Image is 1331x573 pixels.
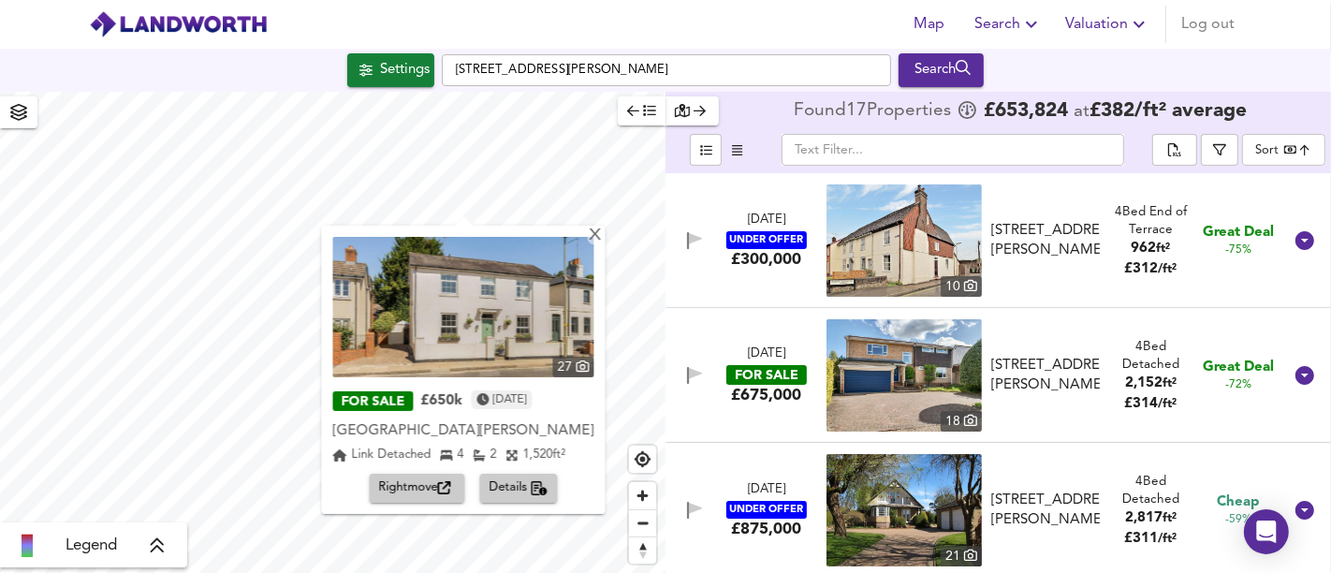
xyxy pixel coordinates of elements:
div: Search [903,58,979,82]
span: 1,520 [522,448,552,461]
a: property thumbnail 27 [333,237,594,377]
span: Valuation [1065,11,1150,37]
div: Open Intercom Messenger [1244,509,1289,554]
div: FOR SALE [726,365,807,385]
div: UNDER OFFER [726,231,807,249]
button: Rightmove [370,474,465,503]
div: 4 Bed Detached [1107,473,1195,509]
div: [DATE]UNDER OFFER£300,000 property thumbnail 10 [STREET_ADDRESS][PERSON_NAME]4Bed End of Terrace9... [665,173,1331,308]
span: at [1074,103,1090,121]
img: logo [89,10,268,38]
span: 2,817 [1125,511,1163,525]
div: [DATE]FOR SALE£675,000 property thumbnail 18 [STREET_ADDRESS][PERSON_NAME]4Bed Detached2,152ft²£3... [665,308,1331,443]
div: 10 [941,276,982,297]
div: £675,000 [731,385,801,405]
div: 2 [473,446,496,464]
span: £ 382 / ft² average [1090,101,1247,121]
img: property thumbnail [826,319,982,432]
div: [STREET_ADDRESS][PERSON_NAME] [991,221,1100,261]
a: property thumbnail 21 [826,454,982,566]
button: Settings [347,53,434,87]
div: 18 [941,411,982,432]
span: Legend [66,535,117,557]
span: Details [490,477,548,499]
span: -59% [1225,512,1251,528]
span: £ 314 [1125,397,1177,411]
span: 2,152 [1125,376,1163,390]
div: [DATE] [748,212,785,229]
img: property thumbnail [826,454,982,566]
span: Cheap [1218,492,1260,512]
span: Zoom out [629,510,656,536]
span: Great Deal [1203,223,1275,242]
div: [STREET_ADDRESS][PERSON_NAME] [991,491,1100,531]
span: Rightmove [379,477,456,499]
svg: Show Details [1294,364,1316,387]
svg: Show Details [1294,499,1316,522]
span: Reset bearing to north [629,537,656,564]
a: Rightmove [370,474,473,503]
div: 4 Bed Detached [1107,338,1195,375]
div: [STREET_ADDRESS][PERSON_NAME] [991,356,1100,396]
button: Zoom out [629,509,656,536]
div: £650k [421,392,462,411]
span: Great Deal [1203,358,1275,377]
div: Found 17 Propert ies [794,102,956,121]
span: ft² [1163,377,1177,389]
a: property thumbnail 18 [826,319,982,432]
svg: Show Details [1294,229,1316,252]
div: Mount Pleasant Road, Alton, Hampshire, GU34 1NH [984,221,1107,261]
input: Enter a location... [442,54,891,86]
div: Run Your Search [899,53,984,87]
div: Buckingham Close, Alton, Hampshire, GU34 1QZ [984,356,1107,396]
span: £ 311 [1125,532,1177,546]
span: £ 653,824 [984,102,1068,121]
span: / ft² [1159,533,1177,545]
span: 962 [1132,242,1157,256]
a: property thumbnail 10 [826,184,982,297]
button: Valuation [1058,6,1158,43]
button: Log out [1174,6,1242,43]
button: Details [480,474,558,503]
span: Log out [1181,11,1235,37]
span: ft² [552,448,565,461]
span: / ft² [1159,263,1177,275]
span: / ft² [1159,398,1177,410]
div: [DATE] [748,481,785,499]
span: ft² [1157,242,1171,255]
div: 21 [941,546,982,566]
span: -75% [1225,242,1251,258]
button: Find my location [629,446,656,473]
div: split button [1152,134,1197,166]
div: FOR SALE [333,392,414,412]
div: Sort [1242,134,1325,166]
input: Text Filter... [782,134,1124,166]
img: property thumbnail [333,237,594,377]
span: Search [974,11,1043,37]
div: [DATE] [748,345,785,363]
span: £ 312 [1125,262,1177,276]
button: Search [967,6,1050,43]
span: ft² [1163,512,1177,524]
div: £875,000 [731,519,801,539]
div: Sort [1255,141,1279,159]
button: Reset bearing to north [629,536,656,564]
div: £300,000 [731,249,801,270]
div: 4 Bed End of Terrace [1107,203,1195,240]
div: [GEOGRAPHIC_DATA][PERSON_NAME] [333,422,594,441]
div: 4 [440,446,463,464]
div: Settings [380,58,430,82]
div: Link Detached [333,446,431,464]
div: UNDER OFFER [726,501,807,519]
div: X [588,228,604,245]
img: property thumbnail [826,184,982,297]
button: Search [899,53,984,87]
div: Click to configure Search Settings [347,53,434,87]
time: Friday, July 11, 2025 at 5:57:04 PM [493,390,527,409]
button: Zoom in [629,482,656,509]
button: Map [900,6,959,43]
div: 27 [553,357,594,377]
span: Map [907,11,952,37]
